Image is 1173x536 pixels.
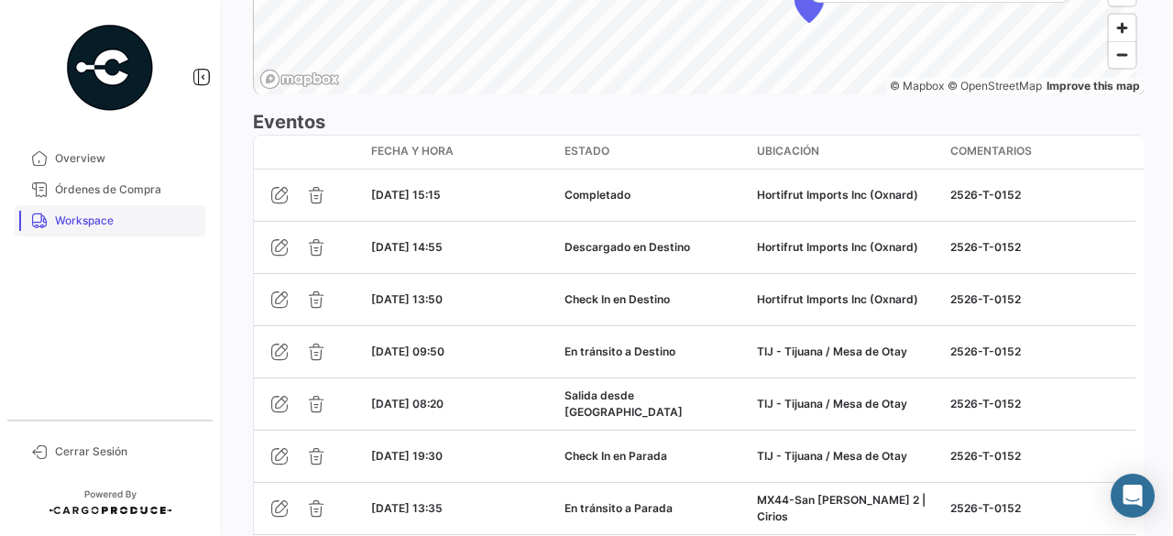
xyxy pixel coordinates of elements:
[757,448,936,465] div: TIJ - Tijuana / Mesa de Otay
[750,136,943,169] datatable-header-cell: Ubicación
[757,344,936,360] div: TIJ - Tijuana / Mesa de Otay
[15,143,205,174] a: Overview
[565,239,743,256] div: Descargado en Destino
[890,79,944,93] a: Mapbox
[371,449,443,463] span: [DATE] 19:30
[1109,42,1135,68] span: Zoom out
[15,205,205,236] a: Workspace
[757,143,819,159] span: Ubicación
[565,291,743,308] div: Check In en Destino
[371,397,444,410] span: [DATE] 08:20
[565,448,743,465] div: Check In en Parada
[950,291,1129,308] div: 2526-T-0152
[1109,15,1135,41] button: Zoom in
[948,79,1042,93] a: OpenStreetMap
[757,492,936,525] div: MX44-San [PERSON_NAME] 2 | Cirios
[15,174,205,205] a: Órdenes de Compra
[371,345,444,358] span: [DATE] 09:50
[55,213,198,229] span: Workspace
[1109,41,1135,68] button: Zoom out
[371,501,443,515] span: [DATE] 13:35
[565,344,743,360] div: En tránsito a Destino
[950,448,1129,465] div: 2526-T-0152
[371,188,441,202] span: [DATE] 15:15
[565,143,609,159] span: Estado
[757,187,936,203] div: Hortifrut Imports Inc (Oxnard)
[565,187,743,203] div: Completado
[557,136,751,169] datatable-header-cell: Estado
[950,187,1129,203] div: 2526-T-0152
[950,239,1129,256] div: 2526-T-0152
[757,239,936,256] div: Hortifrut Imports Inc (Oxnard)
[371,240,443,254] span: [DATE] 14:55
[259,69,340,90] a: Mapbox logo
[950,500,1129,517] div: 2526-T-0152
[1111,474,1155,518] div: Abrir Intercom Messenger
[55,181,198,198] span: Órdenes de Compra
[943,136,1136,169] datatable-header-cell: Comentarios
[565,388,743,421] div: Salida desde [GEOGRAPHIC_DATA]
[64,22,156,114] img: powered-by.png
[950,143,1032,159] span: Comentarios
[1047,79,1140,93] a: Map feedback
[253,109,1144,135] h3: Eventos
[55,150,198,167] span: Overview
[364,136,557,169] datatable-header-cell: Fecha y Hora
[371,143,454,159] span: Fecha y Hora
[565,500,743,517] div: En tránsito a Parada
[757,396,936,412] div: TIJ - Tijuana / Mesa de Otay
[55,443,198,460] span: Cerrar Sesión
[950,344,1129,360] div: 2526-T-0152
[371,292,443,306] span: [DATE] 13:50
[950,396,1129,412] div: 2526-T-0152
[757,291,936,308] div: Hortifrut Imports Inc (Oxnard)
